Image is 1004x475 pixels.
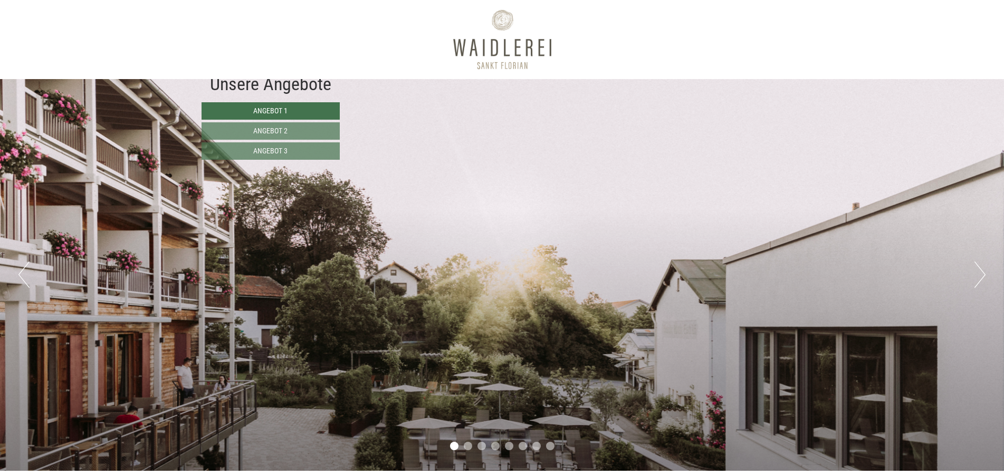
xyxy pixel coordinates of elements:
[974,261,986,288] button: Next
[253,147,288,155] span: Angebot 3
[18,261,30,288] button: Previous
[202,71,340,97] div: Unsere Angebote
[253,106,288,115] span: Angebot 1
[253,127,288,135] span: Angebot 2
